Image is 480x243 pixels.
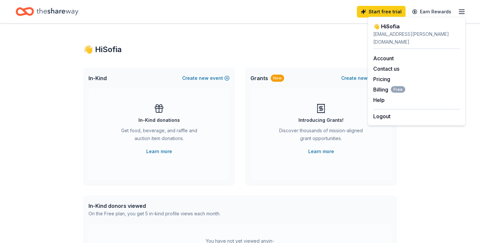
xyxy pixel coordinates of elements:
button: Logout [373,112,391,120]
div: In-Kind donations [138,116,180,124]
div: Introducing Grants! [298,116,344,124]
a: Start free trial [357,6,406,18]
span: In-Kind [88,74,107,82]
span: Billing [373,86,405,93]
div: [EMAIL_ADDRESS][PERSON_NAME][DOMAIN_NAME] [373,30,460,46]
span: new [358,74,368,82]
a: Home [16,4,78,19]
a: Learn more [308,148,334,155]
div: In-Kind donors viewed [88,202,220,210]
div: Discover thousands of mission-aligned grant opportunities. [277,127,365,145]
span: Free [391,86,405,93]
div: 👋 Hi Sofia [83,44,397,55]
a: Account [373,55,394,62]
div: Get food, beverage, and raffle and auction item donations. [115,127,203,145]
span: new [199,74,209,82]
button: Createnewproject [341,74,392,82]
span: Grants [250,74,268,82]
a: Pricing [373,76,390,82]
div: 👋 Hi Sofia [373,22,460,30]
button: Contact us [373,65,399,73]
div: On the Free plan, you get 5 in-kind profile views each month. [88,210,220,218]
button: Help [373,96,385,104]
button: BillingFree [373,86,405,93]
div: New [271,75,284,82]
a: Earn Rewards [408,6,455,18]
button: Createnewevent [182,74,230,82]
a: Learn more [146,148,172,155]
